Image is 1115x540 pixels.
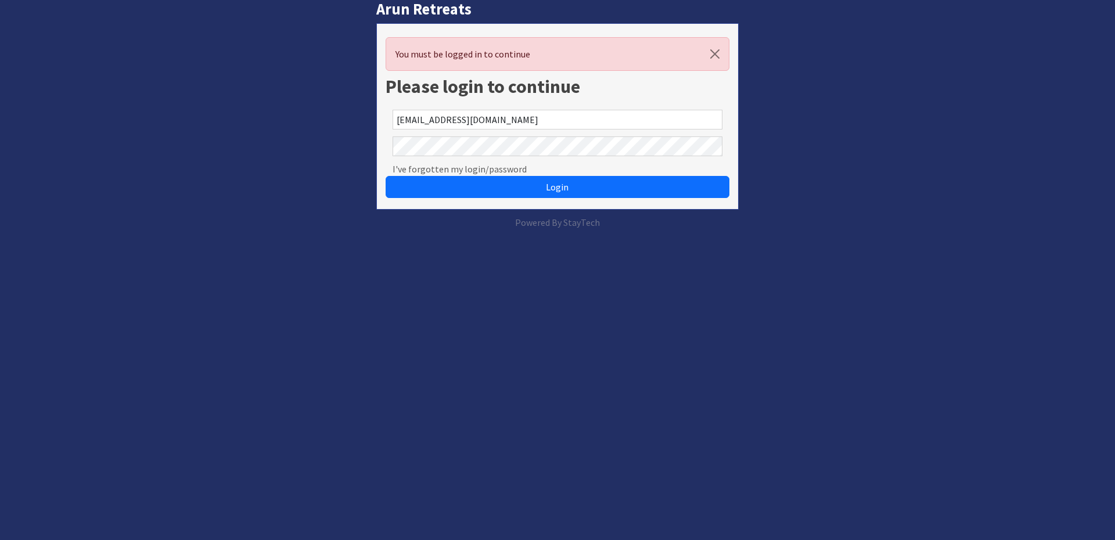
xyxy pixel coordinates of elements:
span: Login [546,181,569,193]
h1: Please login to continue [386,75,729,98]
a: I've forgotten my login/password [393,162,527,176]
div: You must be logged in to continue [386,37,729,71]
button: Login [386,176,729,198]
input: Email [393,110,722,129]
p: Powered By StayTech [376,215,739,229]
